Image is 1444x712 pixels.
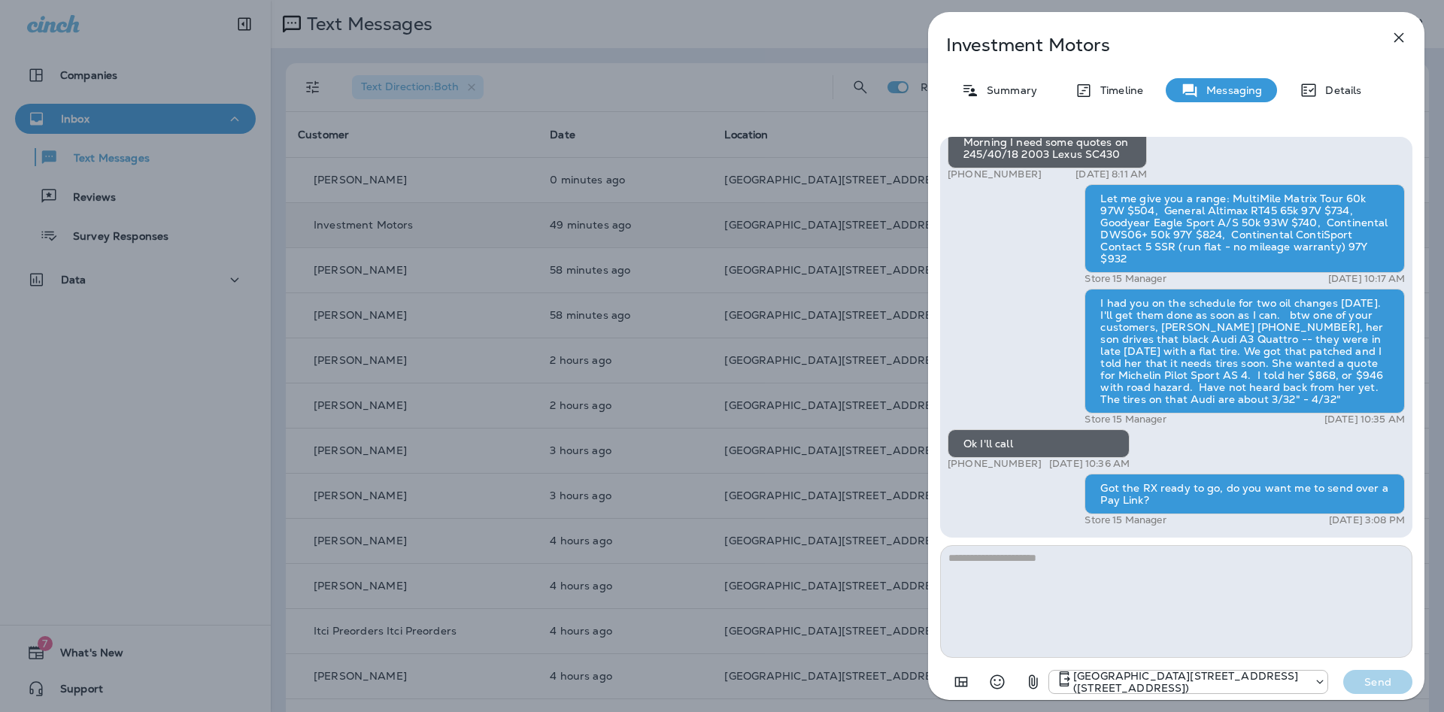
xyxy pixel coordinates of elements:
p: Store 15 Manager [1085,414,1166,426]
div: Got the RX ready to go, do you want me to send over a Pay Link? [1085,474,1405,514]
p: [PHONE_NUMBER] [948,168,1042,180]
p: [DATE] 10:36 AM [1049,458,1130,470]
p: Store 15 Manager [1085,514,1166,526]
p: Summary [979,84,1037,96]
p: Details [1318,84,1361,96]
div: Ok I'll call [948,429,1130,458]
p: [DATE] 3:08 PM [1329,514,1405,526]
button: Select an emoji [982,667,1012,697]
button: Add in a premade template [946,667,976,697]
p: Messaging [1199,84,1262,96]
div: I had you on the schedule for two oil changes [DATE]. I'll get them done as soon as I can. btw on... [1085,289,1405,414]
p: [GEOGRAPHIC_DATA][STREET_ADDRESS] ([STREET_ADDRESS]) [1073,670,1306,694]
p: [DATE] 10:17 AM [1328,273,1405,285]
p: Investment Motors [946,35,1357,56]
div: Let me give you a range: MultiMile Matrix Tour 60k 97W $504, General Altimax RT45 65k 97V $734, G... [1085,184,1405,273]
p: Timeline [1093,84,1143,96]
div: Morning I need some quotes on 245/40/18 2003 Lexus SC430 [948,128,1147,168]
p: [PHONE_NUMBER] [948,458,1042,470]
p: Store 15 Manager [1085,273,1166,285]
p: [DATE] 10:35 AM [1324,414,1405,426]
div: +1 (402) 891-8464 [1049,670,1327,694]
p: [DATE] 8:11 AM [1075,168,1147,180]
